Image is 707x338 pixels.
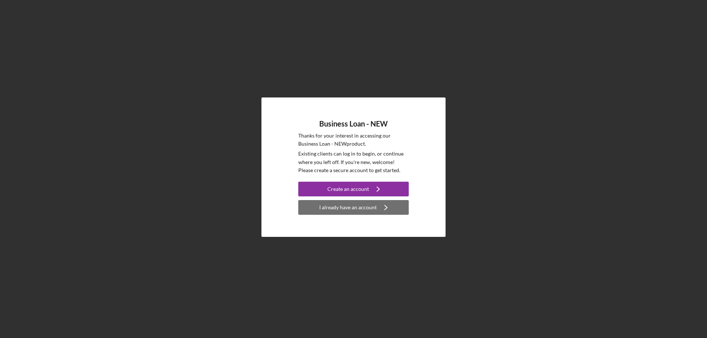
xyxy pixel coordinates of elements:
[319,120,388,128] h4: Business Loan - NEW
[319,200,377,215] div: I already have an account
[298,182,409,196] button: Create an account
[298,200,409,215] button: I already have an account
[298,182,409,198] a: Create an account
[298,132,409,148] p: Thanks for your interest in accessing our Business Loan - NEW product.
[298,150,409,174] p: Existing clients can log in to begin, or continue where you left off. If you're new, welcome! Ple...
[327,182,369,196] div: Create an account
